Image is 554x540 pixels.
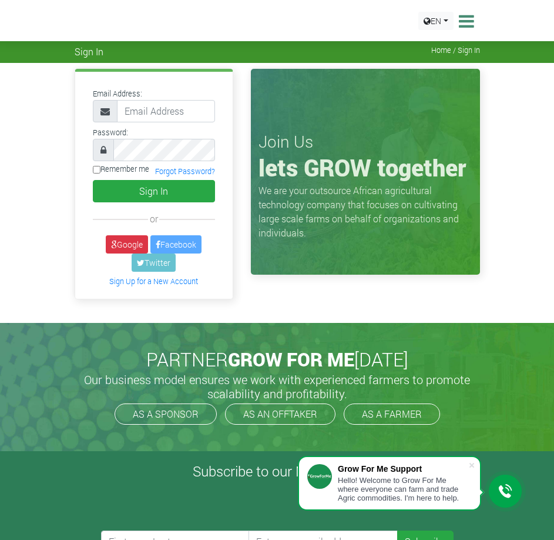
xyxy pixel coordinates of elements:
[109,276,198,286] a: Sign Up for a New Account
[93,164,149,175] label: Remember me
[155,166,215,176] a: Forgot Password?
[101,485,280,531] iframe: reCAPTCHA
[93,180,215,202] button: Sign In
[79,348,475,371] h2: PARTNER [DATE]
[93,88,142,99] label: Email Address:
[338,476,468,502] div: Hello! Welcome to Grow For Me where everyone can farm and trade Agric commodities. I'm here to help.
[228,346,354,372] span: GROW FOR ME
[106,235,148,254] a: Google
[225,404,335,425] a: AS AN OFFTAKER
[93,166,100,174] input: Remember me
[258,184,472,240] p: We are your outsource African agricultural technology company that focuses on cultivating large s...
[258,132,472,152] h3: Join Us
[117,100,215,122] input: Email Address
[78,372,477,401] h5: Our business model ensures we work with experienced farmers to promote scalability and profitabil...
[15,463,539,480] h4: Subscribe to our Newsletter
[93,127,128,138] label: Password:
[93,212,215,226] div: or
[338,464,468,474] div: Grow For Me Support
[418,12,454,30] a: EN
[115,404,217,425] a: AS A SPONSOR
[431,46,480,55] span: Home / Sign In
[75,46,103,57] span: Sign In
[344,404,440,425] a: AS A FARMER
[258,154,472,182] h1: lets GROW together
